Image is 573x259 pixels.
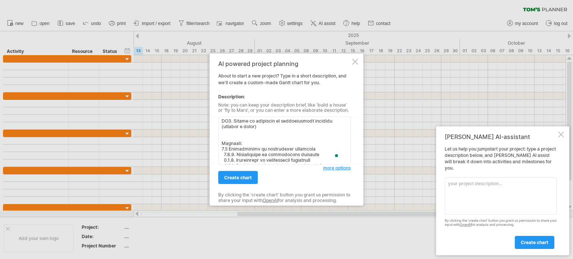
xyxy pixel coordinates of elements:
[224,175,252,180] span: create chart
[323,165,351,171] span: more options
[263,197,278,203] a: OpenAI
[460,222,471,227] a: OpenAI
[445,219,557,227] div: By clicking the 'create chart' button you grant us permission to share your input with for analys...
[218,60,351,67] div: AI powered project planning
[218,102,351,113] div: Note: you can keep your description brief, like 'build a house' or 'fly to Mars', or you can ente...
[218,192,351,203] div: By clicking the 'create chart' button you grant us permission to share your input with for analys...
[445,146,557,249] div: Let us help you jumpstart your project: type a project description below, and [PERSON_NAME] AI as...
[218,93,351,100] div: Description:
[323,165,351,171] a: more options
[515,236,554,249] a: create chart
[218,117,351,165] textarea: To enrich screen reader interactions, please activate Accessibility in Grammarly extension settings
[445,133,557,140] div: [PERSON_NAME] AI-assistant
[218,171,258,184] a: create chart
[521,240,548,245] span: create chart
[218,60,351,199] div: About to start a new project? Type in a short description, and we'll create a custom-made Gantt c...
